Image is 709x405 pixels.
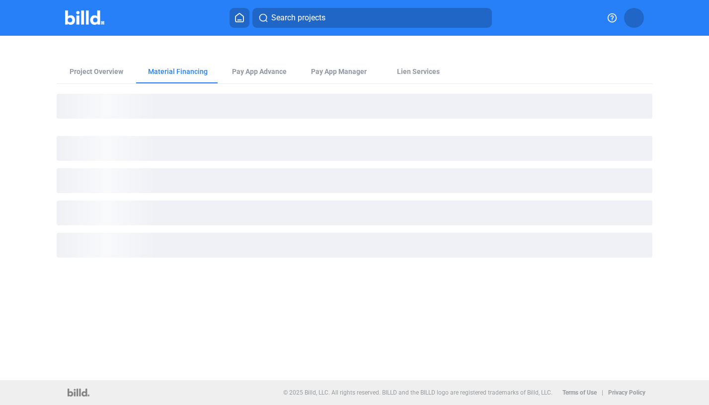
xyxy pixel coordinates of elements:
[283,389,552,396] p: © 2025 Billd, LLC. All rights reserved. BILLD and the BILLD logo are registered trademarks of Bil...
[311,67,367,76] span: Pay App Manager
[57,94,652,119] div: loading
[65,10,104,25] img: Billd Company Logo
[57,233,652,258] div: loading
[232,67,287,76] div: Pay App Advance
[70,67,123,76] div: Project Overview
[252,8,492,28] button: Search projects
[608,389,645,396] b: Privacy Policy
[271,12,325,24] span: Search projects
[68,389,89,397] img: logo
[148,67,208,76] div: Material Financing
[562,389,597,396] b: Terms of Use
[397,67,440,76] div: Lien Services
[57,168,652,193] div: loading
[602,389,603,396] p: |
[57,136,652,161] div: loading
[57,201,652,225] div: loading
